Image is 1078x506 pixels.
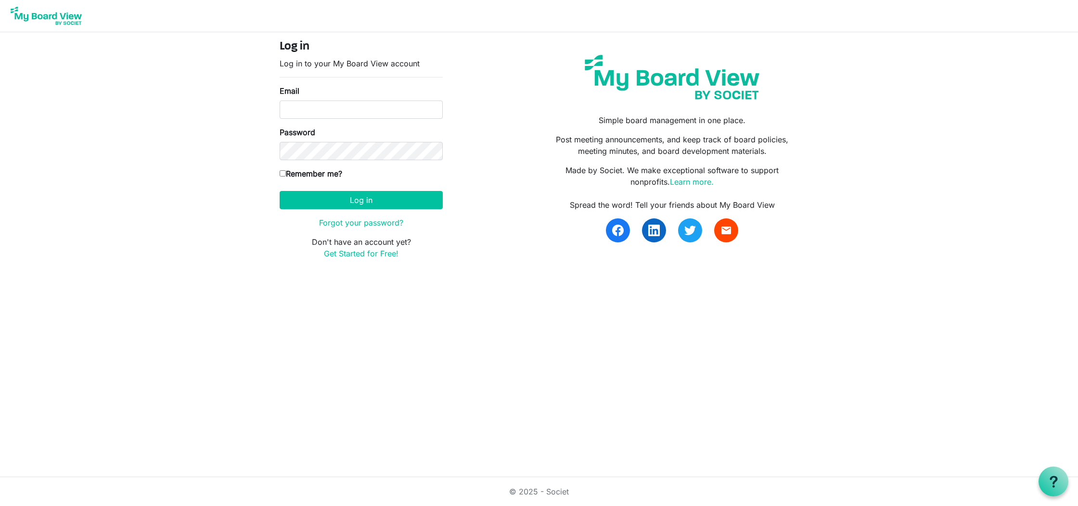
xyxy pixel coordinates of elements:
img: my-board-view-societ.svg [577,48,767,107]
img: My Board View Logo [8,4,85,28]
p: Log in to your My Board View account [280,58,443,69]
label: Password [280,126,315,138]
a: © 2025 - Societ [509,487,569,496]
img: facebook.svg [612,225,624,236]
a: email [714,218,738,242]
label: Remember me? [280,168,342,179]
a: Get Started for Free! [324,249,398,258]
label: Email [280,85,299,97]
p: Made by Societ. We make exceptional software to support nonprofits. [546,164,798,188]
a: Learn more. [670,177,714,187]
a: Forgot your password? [319,218,403,228]
p: Post meeting announcements, and keep track of board policies, meeting minutes, and board developm... [546,134,798,157]
img: linkedin.svg [648,225,660,236]
h4: Log in [280,40,443,54]
img: twitter.svg [684,225,696,236]
div: Spread the word! Tell your friends about My Board View [546,199,798,211]
p: Don't have an account yet? [280,236,443,259]
input: Remember me? [280,170,286,177]
span: email [720,225,732,236]
button: Log in [280,191,443,209]
p: Simple board management in one place. [546,114,798,126]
